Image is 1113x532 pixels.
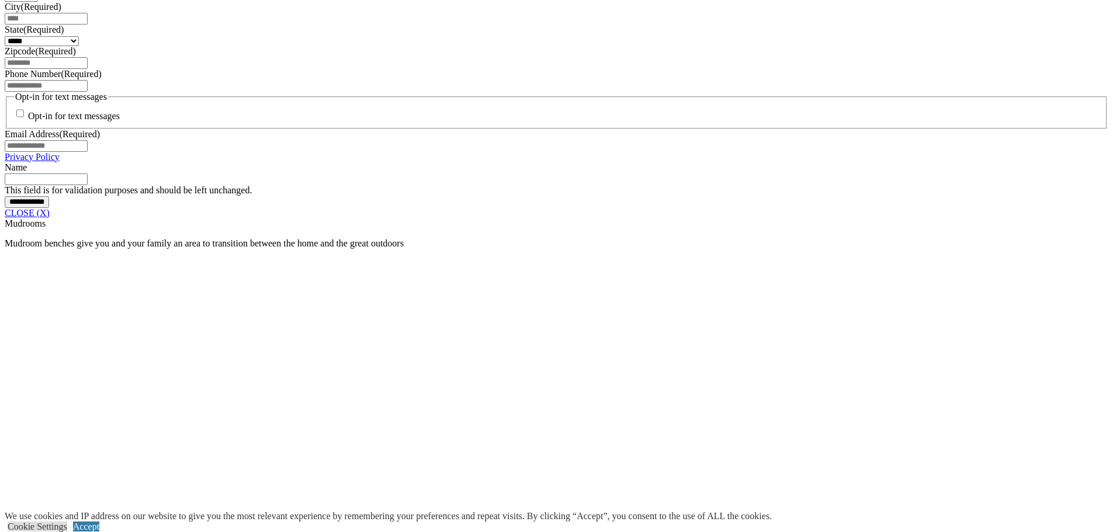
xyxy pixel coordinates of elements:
[8,521,67,531] a: Cookie Settings
[21,2,61,12] span: (Required)
[5,162,27,172] label: Name
[5,238,1108,249] p: Mudroom benches give you and your family an area to transition between the home and the great out...
[5,152,60,162] a: Privacy Policy
[5,185,1108,196] div: This field is for validation purposes and should be left unchanged.
[5,129,100,139] label: Email Address
[5,46,76,56] label: Zipcode
[5,218,46,228] span: Mudrooms
[60,129,100,139] span: (Required)
[5,2,61,12] label: City
[35,46,75,56] span: (Required)
[14,92,108,102] legend: Opt-in for text messages
[5,25,64,34] label: State
[5,69,102,79] label: Phone Number
[5,208,50,218] a: CLOSE (X)
[23,25,64,34] span: (Required)
[61,69,101,79] span: (Required)
[28,112,120,121] label: Opt-in for text messages
[73,521,99,531] a: Accept
[5,511,772,521] div: We use cookies and IP address on our website to give you the most relevant experience by remember...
